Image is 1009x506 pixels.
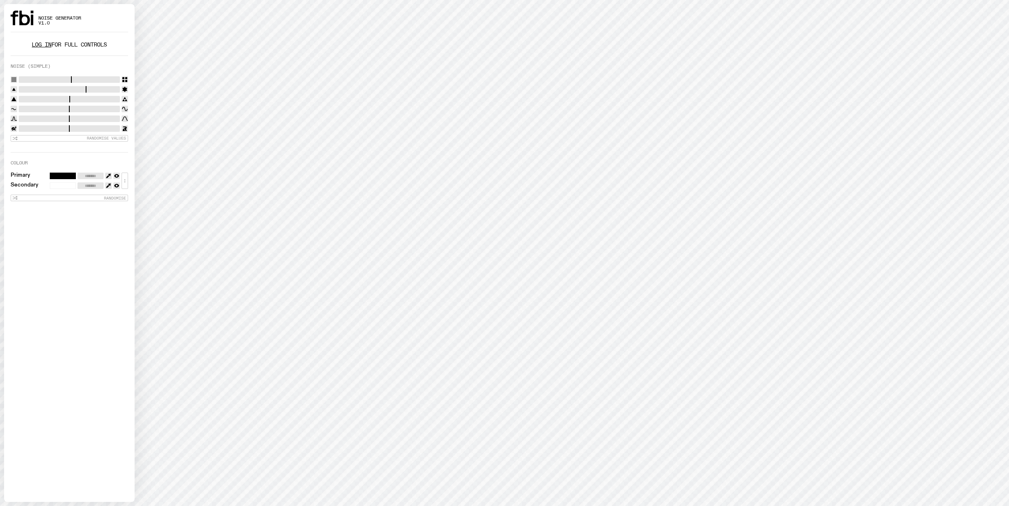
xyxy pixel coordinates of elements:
span: Noise Generator [38,16,81,20]
label: Colour [11,161,28,165]
a: Log in [32,41,51,49]
button: ↕ [122,173,128,189]
span: Randomise Values [87,136,126,140]
button: Randomise Values [11,135,128,142]
button: Randomise [11,195,128,201]
label: Secondary [11,182,38,189]
p: for full controls [11,42,128,47]
span: Randomise [104,196,126,200]
span: v1.0 [38,21,81,25]
label: Noise (Simple) [11,64,51,69]
label: Primary [11,173,30,179]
